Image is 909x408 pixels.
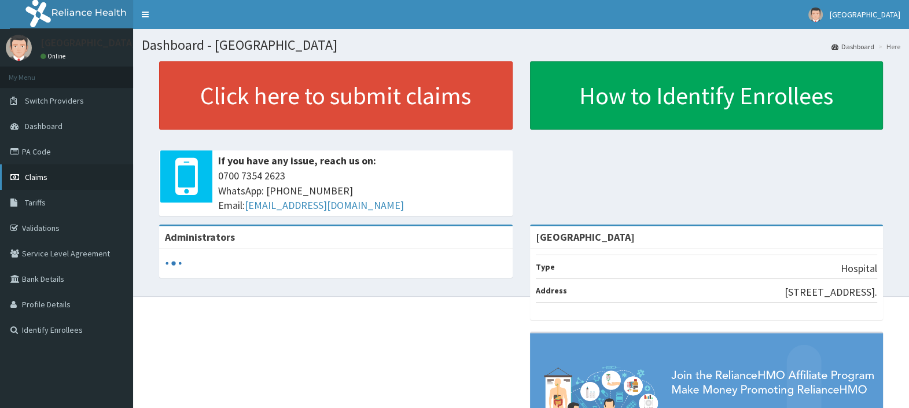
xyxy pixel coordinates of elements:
[41,38,136,48] p: [GEOGRAPHIC_DATA]
[841,261,877,276] p: Hospital
[165,255,182,272] svg: audio-loading
[25,197,46,208] span: Tariffs
[536,262,555,272] b: Type
[831,42,874,52] a: Dashboard
[536,285,567,296] b: Address
[159,61,513,130] a: Click here to submit claims
[536,230,635,244] strong: [GEOGRAPHIC_DATA]
[218,168,507,213] span: 0700 7354 2623 WhatsApp: [PHONE_NUMBER] Email:
[165,230,235,244] b: Administrators
[808,8,823,22] img: User Image
[25,172,47,182] span: Claims
[830,9,900,20] span: [GEOGRAPHIC_DATA]
[218,154,376,167] b: If you have any issue, reach us on:
[785,285,877,300] p: [STREET_ADDRESS].
[530,61,884,130] a: How to Identify Enrollees
[25,121,62,131] span: Dashboard
[6,35,32,61] img: User Image
[142,38,900,53] h1: Dashboard - [GEOGRAPHIC_DATA]
[25,95,84,106] span: Switch Providers
[41,52,68,60] a: Online
[245,199,404,212] a: [EMAIL_ADDRESS][DOMAIN_NAME]
[875,42,900,52] li: Here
